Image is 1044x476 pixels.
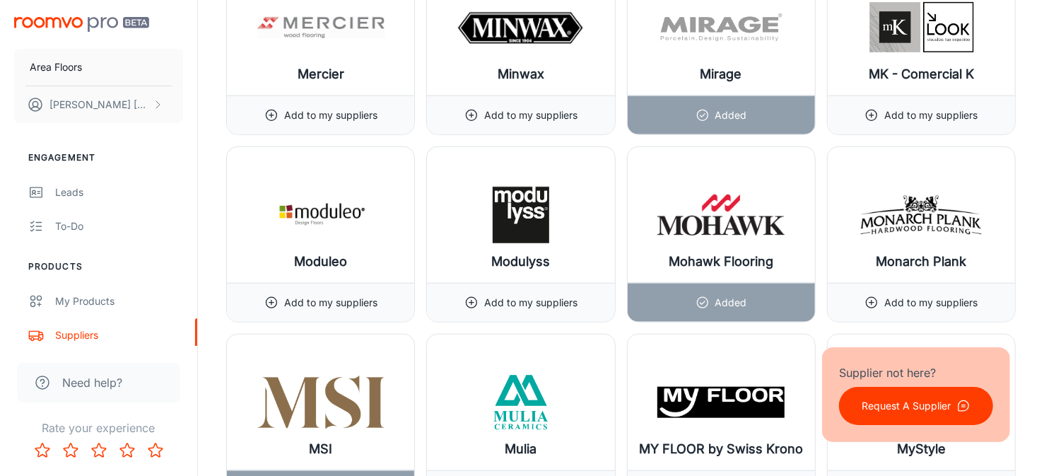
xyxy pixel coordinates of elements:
p: Add to my suppliers [484,108,577,123]
h6: Moduleo [294,252,347,272]
h6: Monarch Plank [876,252,966,272]
h6: Modulyss [491,252,550,272]
p: Add to my suppliers [284,295,377,310]
img: Mohawk Flooring [657,187,785,243]
img: Monarch Plank [857,187,985,243]
img: Modulyss [457,187,585,243]
p: Request A Supplier [862,398,951,414]
p: Add to my suppliers [884,295,978,310]
h6: MSI [309,439,332,459]
img: Mulia [457,374,585,431]
h6: MK - Comercial K [869,64,974,84]
h6: MY FLOOR by Swiss Krono [639,439,803,459]
p: Add to my suppliers [884,108,978,123]
p: Rate your experience [11,419,186,436]
button: Rate 1 star [28,436,57,465]
button: Area Floors [14,49,183,86]
span: Need help? [62,374,122,391]
img: Roomvo PRO Beta [14,17,149,32]
button: Rate 5 star [141,436,170,465]
p: Supplier not here? [839,364,993,381]
p: Area Floors [30,59,82,75]
button: Rate 2 star [57,436,85,465]
p: [PERSON_NAME] [PERSON_NAME] [49,97,149,112]
p: Added [715,295,747,310]
button: Request A Supplier [839,387,993,425]
button: Rate 3 star [85,436,113,465]
img: Moduleo [257,187,385,243]
div: To-do [55,219,183,234]
h6: MyStyle [897,439,946,459]
h6: Minwax [498,64,544,84]
h6: Mirage [700,64,742,84]
img: MY FLOOR by Swiss Krono [657,374,785,431]
p: Added [715,108,747,123]
div: My Products [55,294,183,309]
h6: Mercier [298,64,344,84]
h6: Mulia [505,439,536,459]
img: MSI [257,374,385,431]
h6: Mohawk Flooring [669,252,773,272]
div: Suppliers [55,327,183,343]
button: Rate 4 star [113,436,141,465]
div: Leads [55,185,183,200]
p: Add to my suppliers [484,295,577,310]
p: Add to my suppliers [284,108,377,123]
button: [PERSON_NAME] [PERSON_NAME] [14,86,183,123]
